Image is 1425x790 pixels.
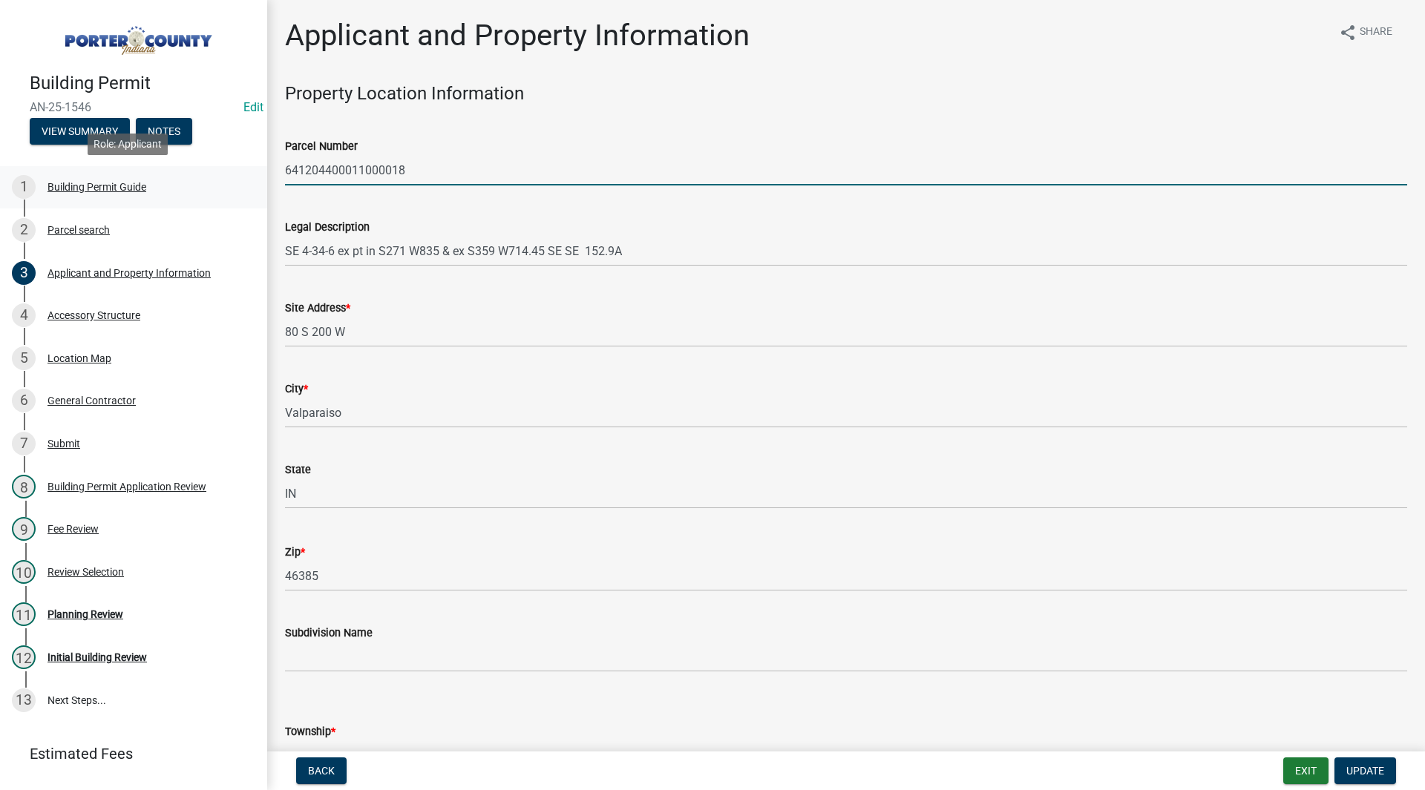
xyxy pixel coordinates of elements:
[47,567,124,577] div: Review Selection
[285,223,370,233] label: Legal Description
[12,389,36,412] div: 6
[285,303,350,314] label: Site Address
[47,310,140,320] div: Accessory Structure
[285,384,308,395] label: City
[1327,18,1404,47] button: shareShare
[12,739,243,768] a: Estimated Fees
[12,517,36,541] div: 9
[47,524,99,534] div: Fee Review
[30,126,130,138] wm-modal-confirm: Summary
[12,432,36,455] div: 7
[30,16,243,57] img: Porter County, Indiana
[47,652,147,662] div: Initial Building Review
[12,346,36,370] div: 5
[30,100,237,114] span: AN-25-1546
[12,261,36,285] div: 3
[47,438,80,449] div: Submit
[285,142,358,152] label: Parcel Number
[47,481,206,492] div: Building Permit Application Review
[1360,24,1392,42] span: Share
[12,602,36,626] div: 11
[1346,765,1384,777] span: Update
[308,765,335,777] span: Back
[30,73,255,94] h4: Building Permit
[285,628,373,639] label: Subdivision Name
[12,688,36,712] div: 13
[30,118,130,145] button: View Summary
[47,268,211,278] div: Applicant and Property Information
[285,727,335,737] label: Township
[47,353,111,363] div: Location Map
[136,118,192,145] button: Notes
[12,175,36,199] div: 1
[47,182,146,192] div: Building Permit Guide
[47,395,136,406] div: General Contractor
[243,100,263,114] wm-modal-confirm: Edit Application Number
[1334,757,1396,784] button: Update
[1283,757,1329,784] button: Exit
[285,547,305,558] label: Zip
[12,475,36,498] div: 8
[296,757,347,784] button: Back
[12,303,36,327] div: 4
[285,83,1407,105] h4: Property Location Information
[1339,24,1357,42] i: share
[12,560,36,584] div: 10
[47,225,110,235] div: Parcel search
[285,465,311,475] label: State
[136,126,192,138] wm-modal-confirm: Notes
[88,134,168,155] div: Role: Applicant
[12,645,36,669] div: 12
[47,609,123,619] div: Planning Review
[12,218,36,242] div: 2
[243,100,263,114] a: Edit
[285,18,750,53] h1: Applicant and Property Information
